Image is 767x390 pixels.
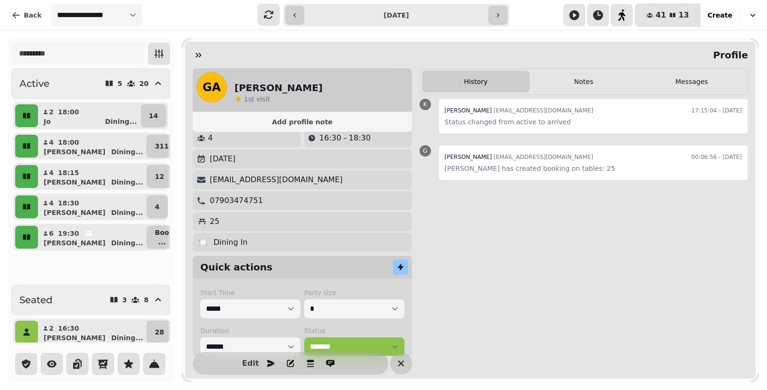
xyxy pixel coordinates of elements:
h2: Active [19,77,49,90]
span: Back [24,12,42,19]
span: 13 [678,11,689,19]
p: [PERSON_NAME] [44,208,105,217]
p: [PERSON_NAME] [44,333,105,343]
button: 216:30[PERSON_NAME]Dining... [40,321,145,344]
button: 28 [147,321,172,344]
button: Active520 [11,68,170,99]
p: 3 [122,297,127,303]
h2: Seated [19,293,53,306]
p: [EMAIL_ADDRESS][DOMAIN_NAME] [210,174,343,186]
p: [PERSON_NAME] [44,238,105,248]
button: 418:30[PERSON_NAME]Dining... [40,195,145,218]
button: 418:15[PERSON_NAME]Dining... [40,165,145,188]
button: 218:00JoDining... [40,104,139,127]
p: Dining ... [111,147,143,157]
h2: [PERSON_NAME] [234,81,323,94]
span: [PERSON_NAME] [445,154,492,160]
p: 20 [140,80,149,87]
div: [EMAIL_ADDRESS][DOMAIN_NAME] [445,151,593,163]
p: Dining ... [105,117,137,126]
button: 14 [141,104,166,127]
p: 25 [210,216,219,227]
p: 07903474751 [210,195,263,206]
button: Messages [638,71,746,93]
p: Boo [155,228,169,237]
p: Dining ... [111,333,143,343]
p: 18:30 [58,198,79,208]
p: 2 [48,107,54,117]
button: 311 [147,135,177,158]
time: 17:15:04 - [DATE] [692,105,742,116]
p: visit [244,94,270,104]
span: Add profile note [204,119,401,125]
label: Start Time [200,288,300,297]
p: 16:30 [58,324,79,333]
button: 4113 [635,4,701,27]
button: 418:00[PERSON_NAME]Dining... [40,135,145,158]
button: Seated38 [11,285,170,315]
p: [DATE] [210,153,235,165]
h2: Profile [709,48,748,62]
button: Notes [530,71,637,93]
span: st [248,95,256,103]
label: Status [304,326,404,335]
p: Jo [44,117,51,126]
p: Dining ... [111,208,143,217]
p: 16:30 - 18:30 [319,132,371,144]
p: 4 [48,138,54,147]
p: 4 [48,168,54,177]
p: 12 [155,172,164,181]
span: K [423,102,427,107]
p: 2 [48,324,54,333]
p: Status changed from active to arrived [445,116,742,128]
span: G [423,148,427,154]
p: 311 [155,141,168,151]
button: Create [700,4,740,27]
p: 18:15 [58,168,79,177]
p: 14 [149,111,158,121]
p: [PERSON_NAME] [44,147,105,157]
p: 28 [155,327,164,337]
span: Edit [245,360,256,367]
span: [PERSON_NAME] [445,107,492,114]
h2: Quick actions [200,260,272,274]
p: Dining In [214,237,248,248]
p: [PERSON_NAME] has created booking on tables: 25 [445,163,742,174]
p: 6 [48,229,54,238]
p: 5 [118,80,122,87]
button: 619:30[PERSON_NAME]Dining... [40,226,145,249]
label: Duration [200,326,300,335]
button: Back [4,4,49,27]
p: Dining ... [111,238,143,248]
span: 1 [244,95,248,103]
p: 19:30 [58,229,79,238]
button: Add profile note [196,116,408,128]
p: 🍽️ [198,237,208,248]
p: 8 [144,297,149,303]
time: 00:06:56 - [DATE] [692,151,742,163]
button: Boo... [147,226,177,249]
p: 4 [155,202,159,212]
p: ... [155,237,169,247]
p: 4 [48,198,54,208]
span: GA [203,82,221,93]
span: Create [708,12,732,19]
button: 4 [147,195,168,218]
span: 41 [655,11,666,19]
label: Party size [304,288,404,297]
p: 4 [208,132,213,144]
p: 18:00 [58,107,79,117]
button: 12 [147,165,172,188]
p: 18:00 [58,138,79,147]
div: [EMAIL_ADDRESS][DOMAIN_NAME] [445,105,593,116]
p: Dining ... [111,177,143,187]
p: [PERSON_NAME] [44,177,105,187]
button: Edit [241,354,260,373]
button: History [422,71,530,93]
